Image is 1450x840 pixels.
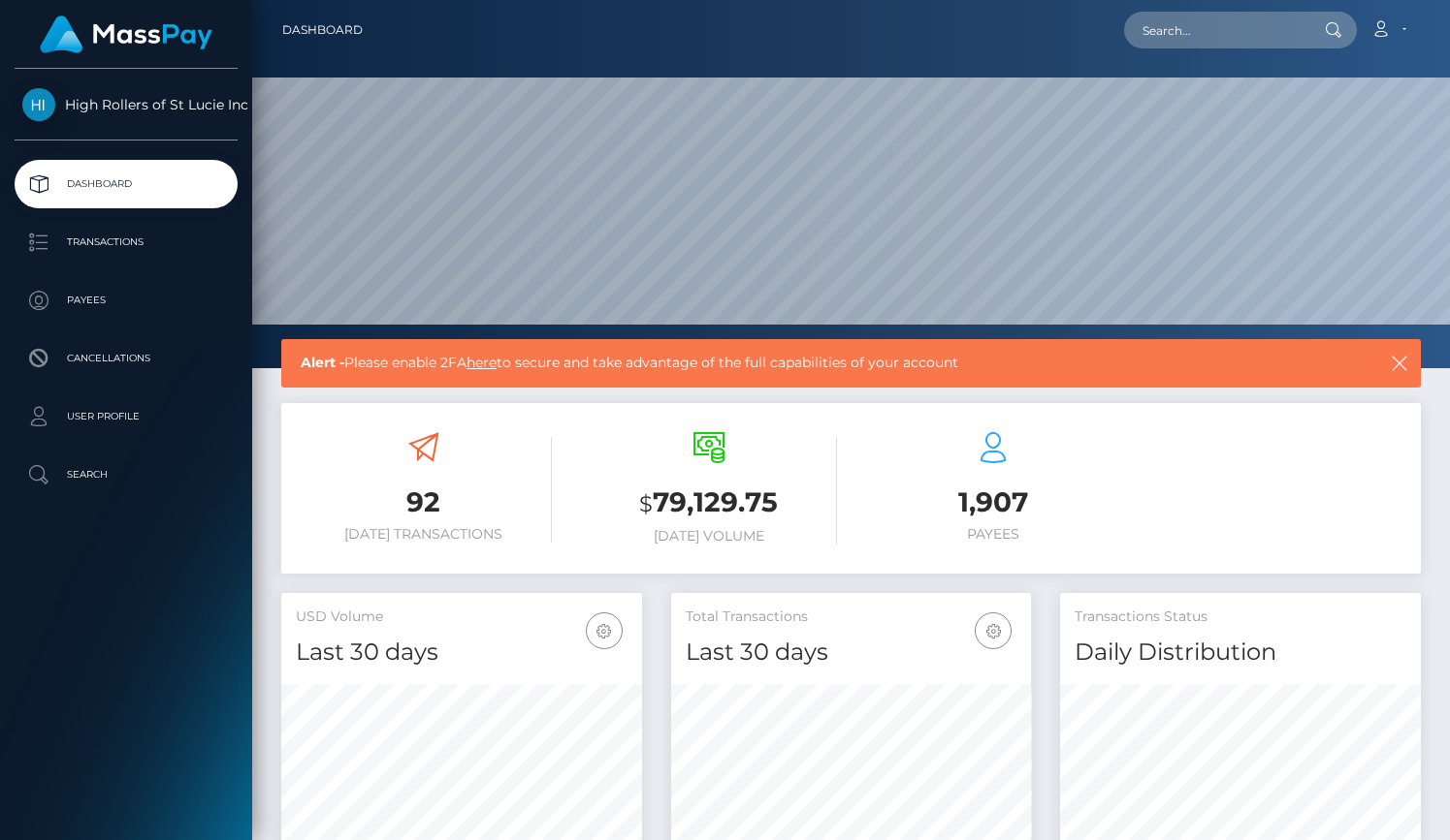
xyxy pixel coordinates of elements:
[22,228,230,257] p: Transactions
[866,526,1122,543] h6: Payees
[866,483,1122,521] h3: 1,907
[639,490,653,517] small: $
[15,392,238,441] a: User Profile
[15,451,238,499] a: Search
[22,402,230,431] p: User Profile
[22,460,230,489] p: Search
[1124,12,1306,48] input: Search...
[686,636,1017,669] h4: Last 30 days
[15,276,238,325] a: Payees
[581,483,837,523] h3: 79,129.75
[15,96,238,113] span: High Rollers of St Lucie Inc
[22,170,230,199] p: Dashboard
[467,354,497,371] a: here
[15,160,238,208] a: Dashboard
[301,354,344,371] b: Alert -
[282,10,363,50] a: Dashboard
[22,344,230,373] p: Cancellations
[1075,607,1406,627] h5: Transactions Status
[296,483,552,521] h3: 92
[40,16,212,53] img: MassPay Logo
[301,353,1280,373] span: Please enable 2FA to secure and take advantage of the full capabilities of your account
[22,286,230,315] p: Payees
[686,607,1017,627] h5: Total Transactions
[15,218,238,266] a: Transactions
[296,607,628,627] h5: USD Volume
[296,636,628,669] h4: Last 30 days
[22,88,55,121] img: High Rollers of St Lucie Inc
[296,526,552,543] h6: [DATE] Transactions
[15,334,238,383] a: Cancellations
[1075,636,1406,669] h4: Daily Distribution
[581,528,837,544] h6: [DATE] Volume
